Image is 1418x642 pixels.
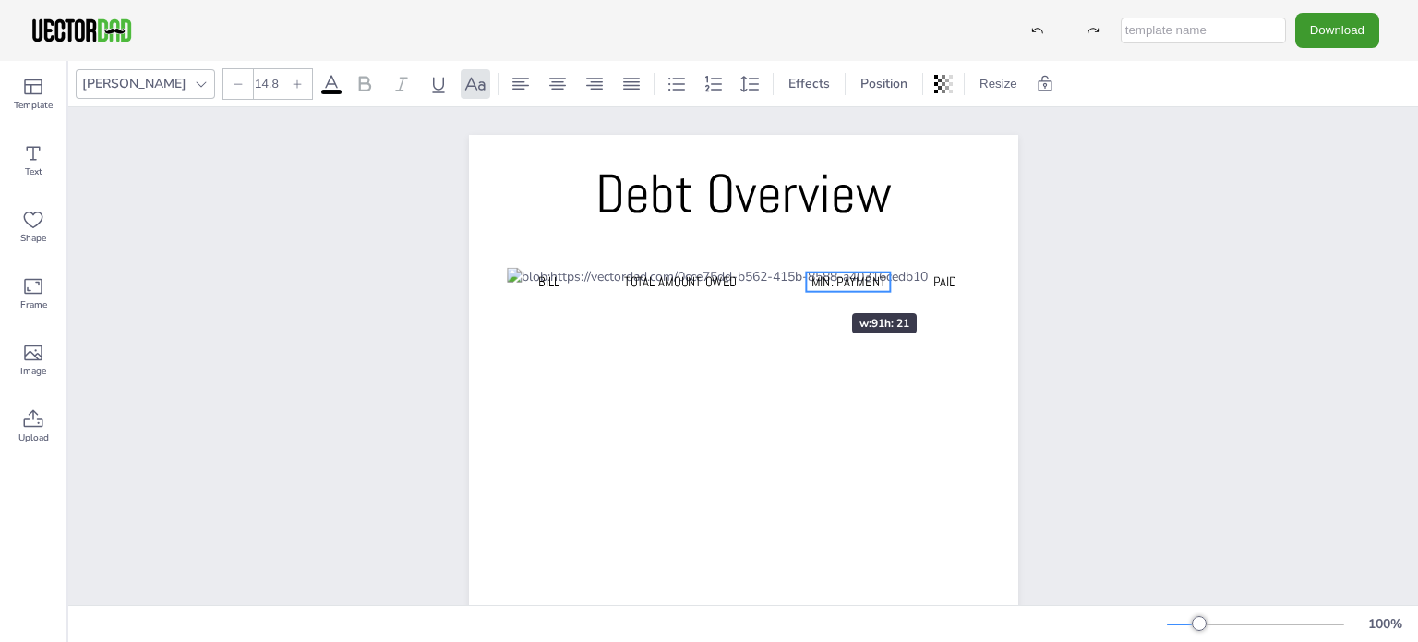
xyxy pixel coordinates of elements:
span: PAID [932,273,956,290]
div: 100 % [1363,615,1407,633]
span: Text [25,164,42,179]
button: Download [1295,13,1379,47]
div: [PERSON_NAME] [78,71,190,96]
span: Debt Overview [595,159,891,228]
button: Resize [972,69,1025,99]
span: Shape [20,231,46,246]
span: Template [14,98,53,113]
span: Bill [537,273,559,290]
span: Upload [18,430,49,445]
img: VectorDad-1.png [30,17,134,44]
span: Position [857,75,911,92]
input: template name [1121,18,1286,43]
span: Total amount owed [624,273,738,290]
span: Min. Payment [811,273,885,290]
div: w: 91 h: 21 [852,313,917,333]
span: Frame [20,297,47,312]
span: Effects [785,75,834,92]
span: Image [20,364,46,379]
